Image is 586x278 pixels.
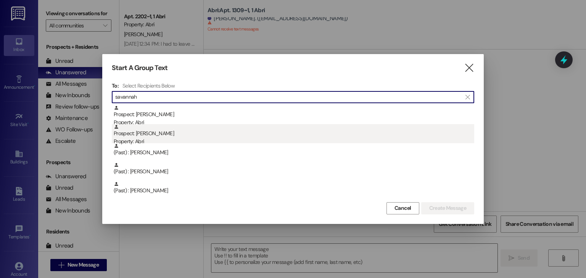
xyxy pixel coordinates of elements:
[465,94,470,100] i: 
[112,124,474,143] div: Prospect: [PERSON_NAME]Property: Abri
[115,92,462,102] input: Search for any contact or apartment
[114,162,474,176] div: (Past) : [PERSON_NAME]
[112,64,167,72] h3: Start A Group Text
[114,105,474,127] div: Prospect: [PERSON_NAME]
[112,162,474,181] div: (Past) : [PERSON_NAME]
[114,124,474,146] div: Prospect: [PERSON_NAME]
[114,137,474,145] div: Property: Abri
[421,202,474,214] button: Create Message
[462,91,474,103] button: Clear text
[112,181,474,200] div: (Past) : [PERSON_NAME]
[114,143,474,157] div: (Past) : [PERSON_NAME]
[122,82,175,89] h4: Select Recipients Below
[112,143,474,162] div: (Past) : [PERSON_NAME]
[386,202,419,214] button: Cancel
[394,204,411,212] span: Cancel
[114,118,474,126] div: Property: Abri
[464,64,474,72] i: 
[114,181,474,195] div: (Past) : [PERSON_NAME]
[429,204,466,212] span: Create Message
[112,105,474,124] div: Prospect: [PERSON_NAME]Property: Abri
[112,82,119,89] h3: To:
